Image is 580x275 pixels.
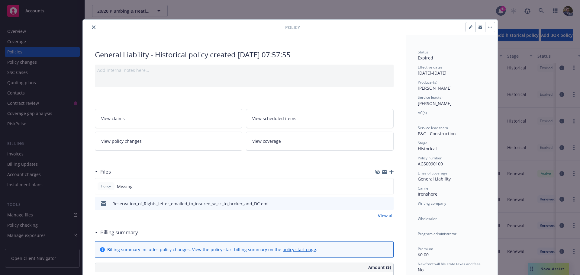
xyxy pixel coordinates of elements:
[285,24,300,30] span: Policy
[376,200,381,207] button: download file
[418,55,433,61] span: Expired
[418,65,485,76] div: [DATE] - [DATE]
[418,267,424,273] span: No
[95,109,243,128] a: View claims
[95,50,394,60] div: General Liability - Historical policy created [DATE] 07:57:55
[418,155,442,161] span: Policy number
[418,171,447,176] span: Lines of coverage
[282,247,316,252] a: policy start page
[418,222,419,227] span: -
[117,183,133,190] span: Missing
[101,138,142,144] span: View policy changes
[418,140,427,145] span: Stage
[418,116,419,121] span: -
[418,131,456,136] span: P&C - Construction
[100,168,111,176] h3: Files
[107,246,317,253] div: Billing summary includes policy changes. View the policy start billing summary on the .
[418,186,430,191] span: Carrier
[418,146,437,152] span: Historical
[418,176,485,182] div: General Liability
[418,231,456,236] span: Program administrator
[418,80,437,85] span: Producer(s)
[252,138,281,144] span: View coverage
[418,252,429,257] span: $0.00
[418,101,452,106] span: [PERSON_NAME]
[100,184,112,189] span: Policy
[246,109,394,128] a: View scheduled items
[418,261,481,267] span: Newfront will file state taxes and fees
[386,200,391,207] button: preview file
[97,67,391,73] div: Add internal notes here...
[252,115,296,122] span: View scheduled items
[95,132,243,151] a: View policy changes
[418,85,452,91] span: [PERSON_NAME]
[418,206,419,212] span: -
[100,229,138,236] h3: Billing summary
[378,213,394,219] a: View all
[101,115,125,122] span: View claims
[418,65,443,70] span: Effective dates
[418,110,427,115] span: AC(s)
[246,132,394,151] a: View coverage
[418,95,443,100] span: Service lead(s)
[418,246,433,251] span: Premium
[418,201,446,206] span: Writing company
[95,168,111,176] div: Files
[368,264,391,270] span: Amount ($)
[90,24,97,31] button: close
[418,191,437,197] span: Ironshore
[418,50,428,55] span: Status
[418,125,448,130] span: Service lead team
[418,216,437,221] span: Wholesaler
[95,229,138,236] div: Billing summary
[418,161,443,167] span: AGS0090100
[112,200,269,207] div: Reservation_of_Rights_letter_emailed_to_insured_w_cc_to_broker_and_DC.eml
[418,237,419,242] span: -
